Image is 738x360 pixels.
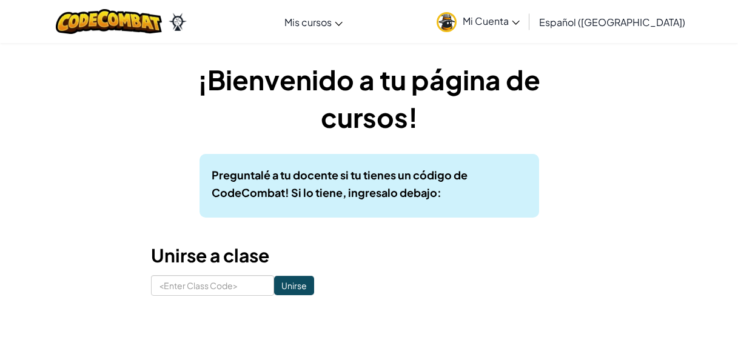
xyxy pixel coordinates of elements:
span: Mi Cuenta [463,15,520,27]
a: Español ([GEOGRAPHIC_DATA]) [533,5,691,38]
b: Preguntalé a tu docente si tu tienes un código de CodeCombat! Si lo tiene, ingresalo debajo: [212,168,468,199]
span: Mis cursos [284,16,332,28]
img: CodeCombat logo [56,9,162,34]
img: avatar [437,12,457,32]
input: Unirse [274,276,314,295]
img: Ozaria [168,13,187,31]
a: Mis cursos [278,5,349,38]
a: Mi Cuenta [431,2,526,41]
input: <Enter Class Code> [151,275,274,296]
h1: ¡Bienvenido a tu página de cursos! [151,61,588,136]
span: Español ([GEOGRAPHIC_DATA]) [539,16,685,28]
h3: Unirse a clase [151,242,588,269]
